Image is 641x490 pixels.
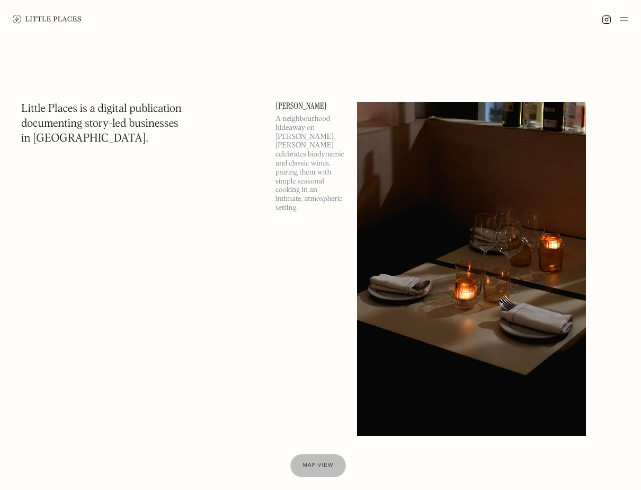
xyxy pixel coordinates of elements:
[275,102,344,110] a: [PERSON_NAME]
[21,102,182,146] h1: Little Places is a digital publication documenting story-led businesses in [GEOGRAPHIC_DATA].
[357,102,586,436] img: Luna
[275,115,344,213] p: A neighbourhood hideaway on [PERSON_NAME], [PERSON_NAME] celebrates biodynamic and classic wines,...
[290,454,346,477] a: Map view
[303,462,334,468] span: Map view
